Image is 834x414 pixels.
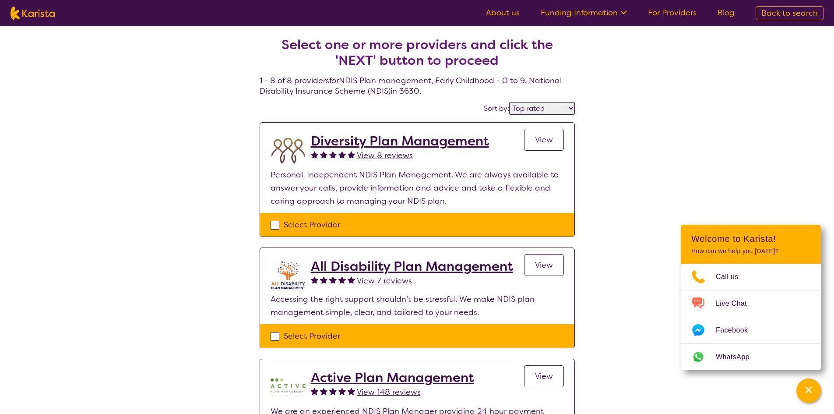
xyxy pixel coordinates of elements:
a: About us [486,7,520,18]
img: fullstar [311,387,318,395]
h2: Welcome to Karista! [691,234,810,244]
h2: Select one or more providers and click the 'NEXT' button to proceed [270,37,564,68]
p: Personal, Independent NDIS Plan Management. We are always available to answer your calls, provide... [271,168,564,208]
img: at5vqv0lot2lggohlylh.jpg [271,258,306,293]
span: Call us [716,270,749,283]
a: View 8 reviews [357,149,413,162]
span: View [535,134,553,145]
span: View 8 reviews [357,150,413,161]
img: fullstar [320,151,327,158]
a: All Disability Plan Management [311,258,513,274]
img: fullstar [329,151,337,158]
span: View 148 reviews [357,387,421,397]
img: fullstar [348,151,355,158]
span: WhatsApp [716,350,760,364]
img: fullstar [320,276,327,283]
a: Diversity Plan Management [311,133,489,149]
a: View 7 reviews [357,274,412,287]
a: Web link opens in a new tab. [681,344,821,370]
img: fullstar [311,151,318,158]
img: fullstar [348,276,355,283]
img: Karista logo [11,7,55,20]
img: fullstar [320,387,327,395]
div: Channel Menu [681,225,821,370]
img: fullstar [329,387,337,395]
a: Funding Information [541,7,627,18]
label: Sort by: [484,104,509,113]
a: View [524,365,564,387]
span: Back to search [761,8,818,18]
img: fullstar [338,276,346,283]
a: Active Plan Management [311,370,474,386]
span: View [535,260,553,270]
span: View 7 reviews [357,276,412,286]
img: pypzb5qm7jexfhutod0x.png [271,370,306,405]
span: Facebook [716,324,758,337]
span: Live Chat [716,297,757,310]
img: fullstar [338,151,346,158]
a: View [524,254,564,276]
a: Back to search [756,6,823,20]
a: View [524,129,564,151]
button: Channel Menu [796,379,821,403]
a: For Providers [648,7,697,18]
p: How can we help you [DATE]? [691,248,810,255]
a: View 148 reviews [357,386,421,399]
img: fullstar [329,276,337,283]
a: Blog [718,7,735,18]
h4: 1 - 8 of 8 providers for NDIS Plan management , Early Childhood - 0 to 9 , National Disability In... [260,16,575,96]
img: fullstar [348,387,355,395]
img: duqvjtfkvnzb31ymex15.png [271,133,306,168]
img: fullstar [338,387,346,395]
p: Accessing the right support shouldn’t be stressful. We make NDIS plan management simple, clear, a... [271,293,564,319]
ul: Choose channel [681,264,821,370]
span: View [535,371,553,382]
img: fullstar [311,276,318,283]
